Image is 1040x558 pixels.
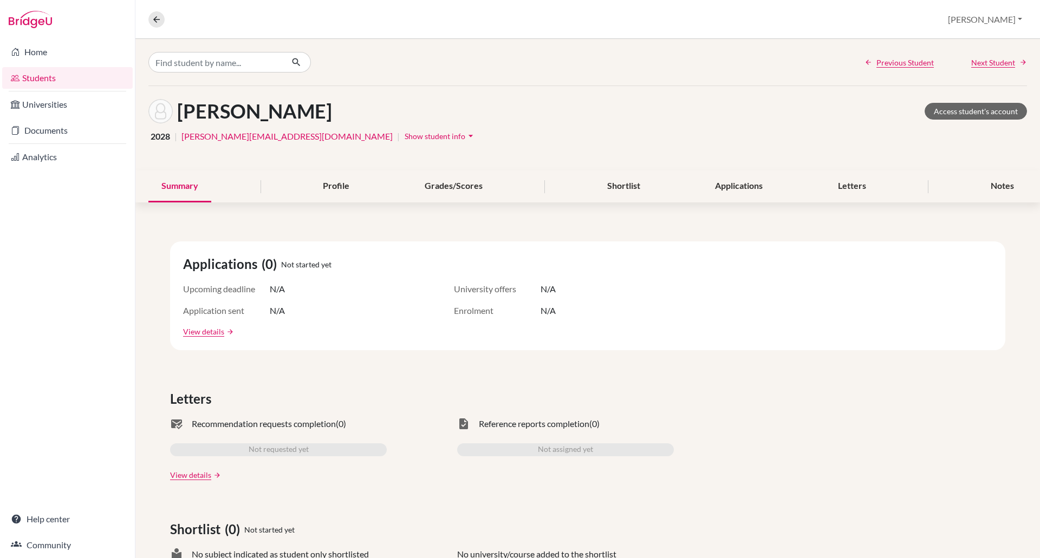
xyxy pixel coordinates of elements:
a: Documents [2,120,133,141]
a: Students [2,67,133,89]
span: | [174,130,177,143]
span: (0) [336,417,346,430]
div: Notes [978,170,1027,202]
span: N/A [270,283,285,296]
a: Previous Student [864,57,934,68]
a: arrow_forward [224,328,234,336]
div: Summary [148,170,211,202]
span: N/A [541,283,556,296]
span: N/A [541,304,556,317]
span: (0) [225,520,244,539]
h1: [PERSON_NAME] [177,100,332,123]
div: Shortlist [594,170,653,202]
a: Next Student [971,57,1027,68]
a: [PERSON_NAME][EMAIL_ADDRESS][DOMAIN_NAME] [181,130,393,143]
img: Bridge-U [9,11,52,28]
a: arrow_forward [211,471,221,479]
span: N/A [270,304,285,317]
span: | [397,130,400,143]
a: Analytics [2,146,133,168]
span: University offers [454,283,541,296]
span: (0) [262,254,281,274]
span: (0) [589,417,600,430]
div: Profile [310,170,362,202]
a: Home [2,41,133,63]
img: Sebastian Dahl's avatar [148,99,173,123]
span: Shortlist [170,520,225,539]
a: View details [170,469,211,481]
span: Show student info [405,132,465,141]
span: Not assigned yet [538,443,593,456]
button: [PERSON_NAME] [943,9,1027,30]
span: Reference reports completion [479,417,589,430]
span: Letters [170,389,216,409]
span: Next Student [971,57,1015,68]
span: Recommendation requests completion [192,417,336,430]
span: Not requested yet [249,443,309,456]
span: Not started yet [281,259,331,270]
a: Universities [2,94,133,115]
i: arrow_drop_down [465,130,476,141]
div: Grades/Scores [412,170,496,202]
input: Find student by name... [148,52,283,73]
span: task [457,417,470,430]
span: Not started yet [244,524,295,535]
span: Applications [183,254,262,274]
a: Help center [2,508,133,530]
span: Upcoming deadline [183,283,270,296]
span: mark_email_read [170,417,183,430]
button: Show student infoarrow_drop_down [404,128,477,145]
div: Letters [825,170,879,202]
a: Community [2,534,133,556]
div: Applications [702,170,776,202]
span: Application sent [183,304,270,317]
a: Access student's account [925,103,1027,120]
span: Enrolment [454,304,541,317]
a: View details [183,326,224,337]
span: Previous Student [876,57,934,68]
span: 2028 [151,130,170,143]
